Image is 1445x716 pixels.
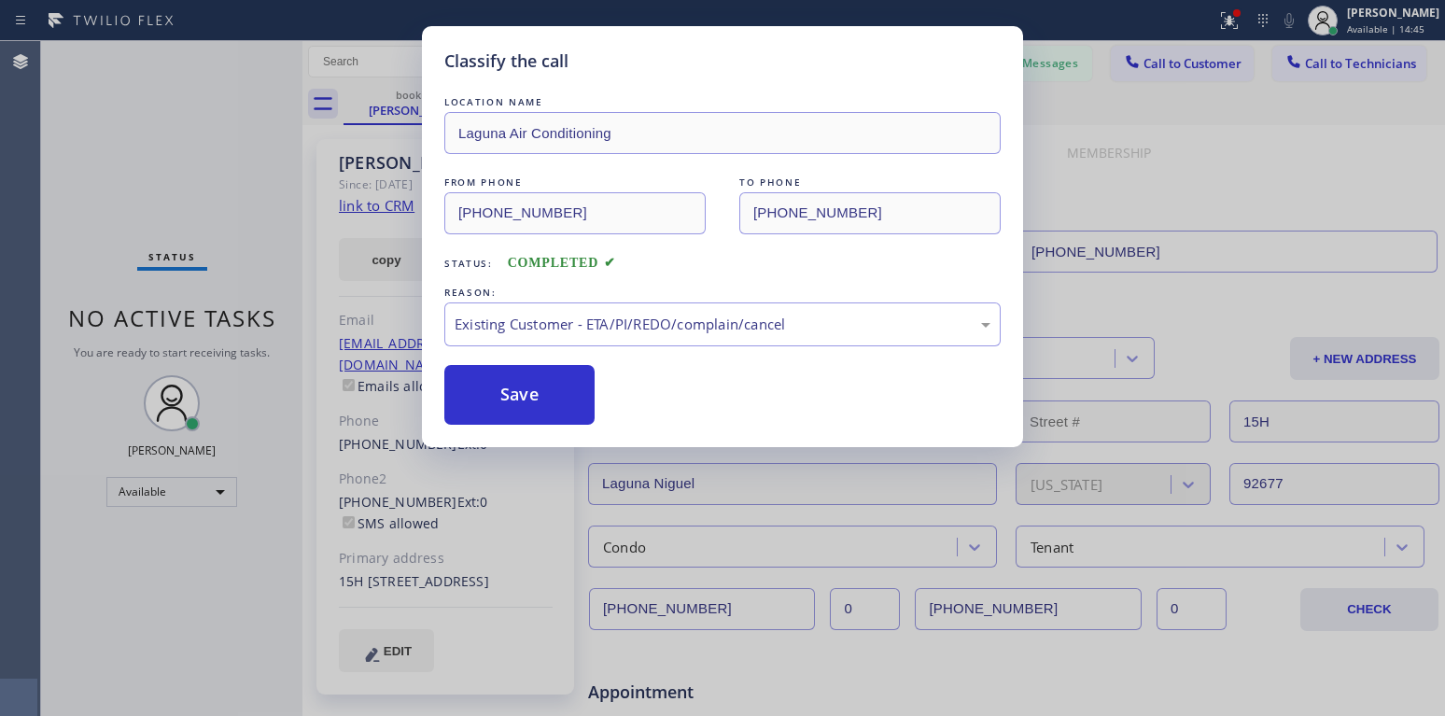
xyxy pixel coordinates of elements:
div: FROM PHONE [444,173,706,192]
div: TO PHONE [739,173,1001,192]
div: LOCATION NAME [444,92,1001,112]
div: REASON: [444,283,1001,302]
button: Save [444,365,595,425]
span: COMPLETED [508,256,616,270]
span: Status: [444,257,493,270]
input: From phone [444,192,706,234]
h5: Classify the call [444,49,568,74]
input: To phone [739,192,1001,234]
div: Existing Customer - ETA/PI/REDO/complain/cancel [455,314,990,335]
